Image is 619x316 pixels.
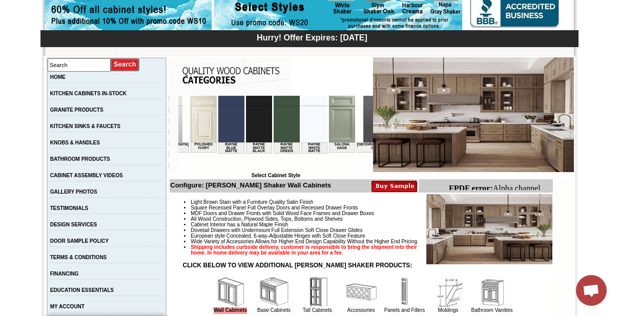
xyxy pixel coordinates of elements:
a: KITCHEN SINKS & FAUCETS [50,123,120,129]
a: Panels and Fillers [384,307,425,313]
li: European style Concealed, 6-way-Adjustable Hinges with Soft Close Feature [191,233,552,239]
a: GALLERY PHOTOS [50,189,97,195]
a: KNOBS & HANDLES [50,140,100,145]
a: DESIGN SERVICES [50,222,97,227]
a: GRANITE PRODUCTS [50,107,104,113]
body: Alpha channel not supported: images/WDC2412_JSI_1.5.jpg.png [4,4,104,32]
b: Select Cabinet Style [251,173,300,178]
a: Moldings [438,307,458,313]
a: BATHROOM PRODUCTS [50,156,110,162]
a: Tall Cabinets [303,307,332,313]
li: Cabinet Interior has a Natural Maple Finish [191,222,552,227]
div: Open chat [576,275,607,306]
a: TESTIMONIALS [50,205,88,211]
a: Accessories [347,307,375,313]
img: Hazelwood Shaker [373,57,574,172]
li: Wide Variety of Accessories Allows for Higher End Design Capability Without the Higher End Pricing [191,239,552,244]
li: Square Recessed Panel Full Overlay Doors and Recessed Drawer Fronts [191,205,552,210]
iframe: Browser incompatible [178,96,373,173]
a: Base Cabinets [257,307,291,313]
li: Light Brown Stain with a Furniture Quality Satin Finish [191,199,552,205]
a: Bathroom Vanities [471,307,513,313]
input: Submit [111,58,140,72]
a: DOOR SAMPLE POLICY [50,238,109,244]
li: MDF Doors and Drawer Fronts with Solid Wood Face Frames and Drawer Boxes [191,210,552,216]
li: All Wood Construction, Plywood Sides, Tops, Bottoms and Shelves [191,216,552,222]
img: Base Cabinets [259,277,290,307]
img: Tall Cabinets [302,277,333,307]
strong: CLICK BELOW TO VIEW ADDITIONAL [PERSON_NAME] SHAKER PRODUCTS: [183,262,412,269]
img: Product Image [426,194,552,264]
b: Configure: [PERSON_NAME] Shaker Wall Cabinets [170,181,331,189]
img: Moldings [433,277,464,307]
a: FINANCING [50,271,79,277]
a: EDUCATION ESSENTIALS [50,287,114,293]
a: HOME [50,74,66,80]
a: CABINET ASSEMBLY VIDEOS [50,173,123,178]
td: [GEOGRAPHIC_DATA] Gray [178,47,218,57]
b: FPDF error: [4,4,48,13]
img: Accessories [346,277,377,307]
img: Wall Cabinets [215,277,246,307]
a: KITCHEN CABINETS IN-STOCK [50,91,127,96]
a: MY ACCOUNT [50,304,85,309]
a: Wall Cabinets [214,307,247,314]
img: Bathroom Vanities [477,277,507,307]
a: TERMS & CONDITIONS [50,255,107,260]
li: Dovetail Drawers with Undermount Full Extension Soft Close Drawer Glides [191,227,552,233]
div: Hurry! Offer Expires: [DATE] [46,32,579,43]
strong: Shipping includes curbside delivery, customer is responsible to bring the shipment into their hom... [191,244,417,256]
img: Panels and Fillers [389,277,420,307]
